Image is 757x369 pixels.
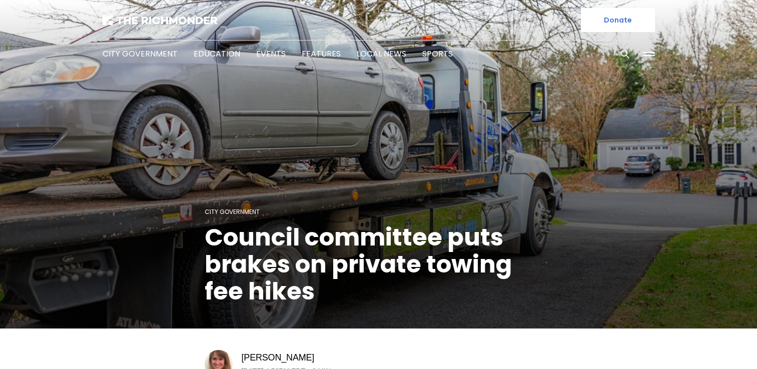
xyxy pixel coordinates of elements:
[256,48,286,59] a: Events
[357,48,406,59] a: Local News
[617,46,632,61] button: Search this site
[302,48,341,59] a: Features
[103,15,218,25] img: The Richmonder
[422,48,453,59] a: Sports
[672,320,757,369] iframe: portal-trigger
[205,224,553,305] h1: Council committee puts brakes on private towing fee hikes
[242,351,316,363] a: [PERSON_NAME]
[581,8,655,32] a: Donate
[103,48,178,59] a: City Government
[205,207,260,216] a: City Government
[194,48,240,59] a: Education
